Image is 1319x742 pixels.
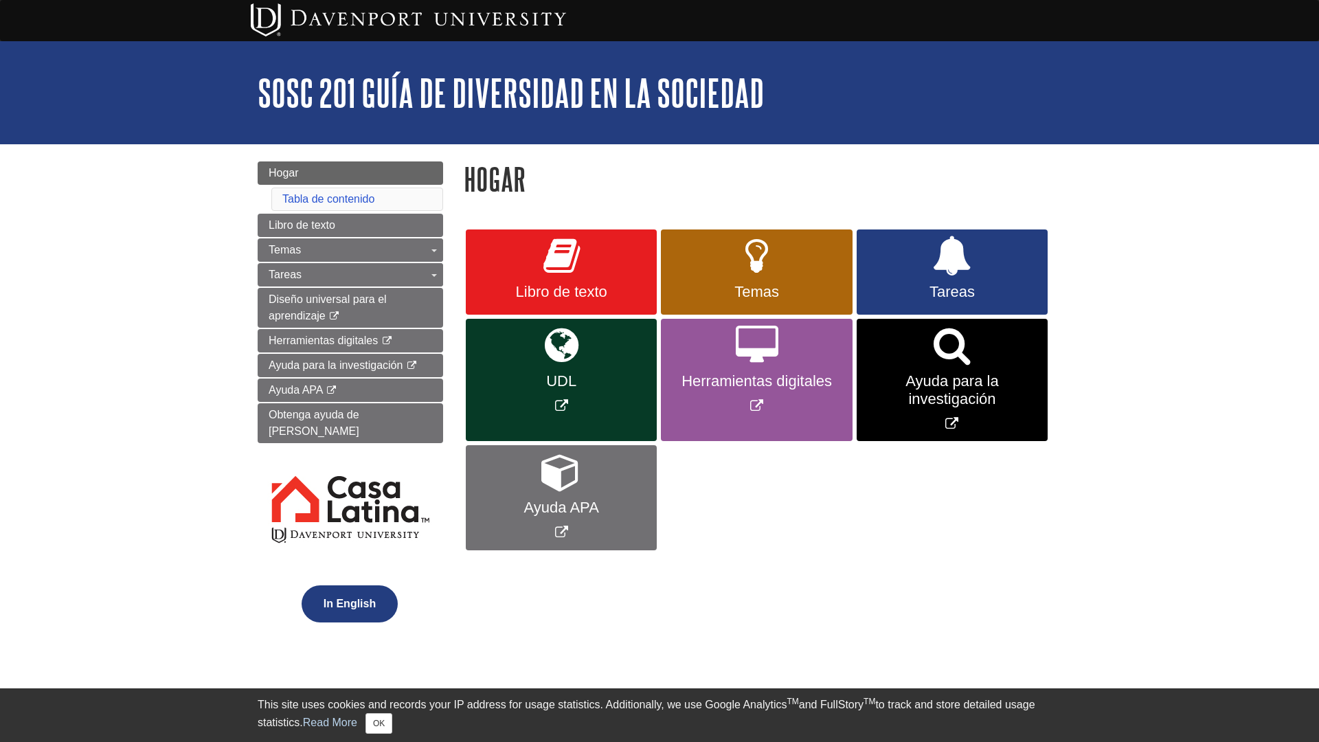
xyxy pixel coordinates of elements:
[466,229,657,315] a: Libro de texto
[258,379,443,402] a: Ayuda APA
[406,361,418,370] i: This link opens in a new window
[464,161,1061,196] h1: Hogar
[476,499,646,517] span: Ayuda APA
[269,244,301,256] span: Temas
[282,193,374,205] a: Tabla de contenido
[258,263,443,286] a: Tareas
[787,697,798,706] sup: TM
[303,717,357,728] a: Read More
[258,329,443,352] a: Herramientas digitales
[258,288,443,328] a: Diseño universal para el aprendizaje
[671,372,842,390] span: Herramientas digitales
[258,161,443,646] div: Guide Page Menu
[857,229,1048,315] a: Tareas
[365,713,392,734] button: Close
[269,359,403,371] span: Ayuda para la investigación
[671,283,842,301] span: Temas
[661,319,852,442] a: Link opens in new window
[864,697,875,706] sup: TM
[258,403,443,443] a: Obtenga ayuda de [PERSON_NAME]
[298,598,401,609] a: In English
[269,167,299,179] span: Hogar
[269,219,335,231] span: Libro de texto
[258,238,443,262] a: Temas
[269,384,323,396] span: Ayuda APA
[269,269,302,280] span: Tareas
[867,372,1037,408] span: Ayuda para la investigación
[326,386,337,395] i: This link opens in a new window
[466,319,657,442] a: Link opens in new window
[258,214,443,237] a: Libro de texto
[258,161,443,185] a: Hogar
[661,229,852,315] a: Temas
[258,71,764,114] a: SOSC 201 Guía de Diversidad en la Sociedad
[381,337,393,346] i: This link opens in a new window
[867,283,1037,301] span: Tareas
[269,293,387,322] span: Diseño universal para el aprendizaje
[302,585,398,622] button: In English
[328,312,340,321] i: This link opens in a new window
[251,3,566,36] img: Davenport University
[476,283,646,301] span: Libro de texto
[466,445,657,550] a: Link opens in new window
[269,409,359,437] span: Obtenga ayuda de [PERSON_NAME]
[857,319,1048,442] a: Link opens in new window
[258,354,443,377] a: Ayuda para la investigación
[258,697,1061,734] div: This site uses cookies and records your IP address for usage statistics. Additionally, we use Goo...
[476,372,646,390] span: UDL
[269,335,378,346] span: Herramientas digitales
